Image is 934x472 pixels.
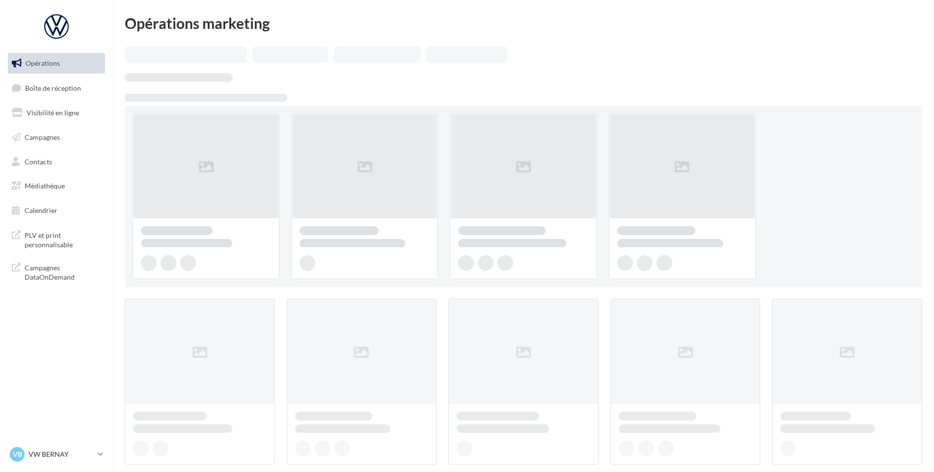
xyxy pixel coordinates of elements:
span: Campagnes DataOnDemand [25,261,101,282]
a: PLV et print personnalisable [6,225,107,254]
span: Opérations [26,59,60,67]
a: Contacts [6,152,107,172]
a: Opérations [6,53,107,74]
a: Médiathèque [6,176,107,196]
div: Opérations marketing [125,16,922,30]
span: Contacts [25,157,52,165]
span: Boîte de réception [25,83,81,92]
p: VW BERNAY [28,449,94,459]
span: Médiathèque [25,182,65,190]
span: Visibilité en ligne [27,108,79,117]
span: Calendrier [25,206,57,214]
a: Visibilité en ligne [6,103,107,123]
a: Campagnes [6,127,107,148]
a: Campagnes DataOnDemand [6,257,107,286]
a: Boîte de réception [6,78,107,99]
span: PLV et print personnalisable [25,229,101,250]
a: Calendrier [6,200,107,221]
span: Campagnes [25,133,60,141]
a: VB VW BERNAY [8,445,105,464]
span: VB [13,449,22,459]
